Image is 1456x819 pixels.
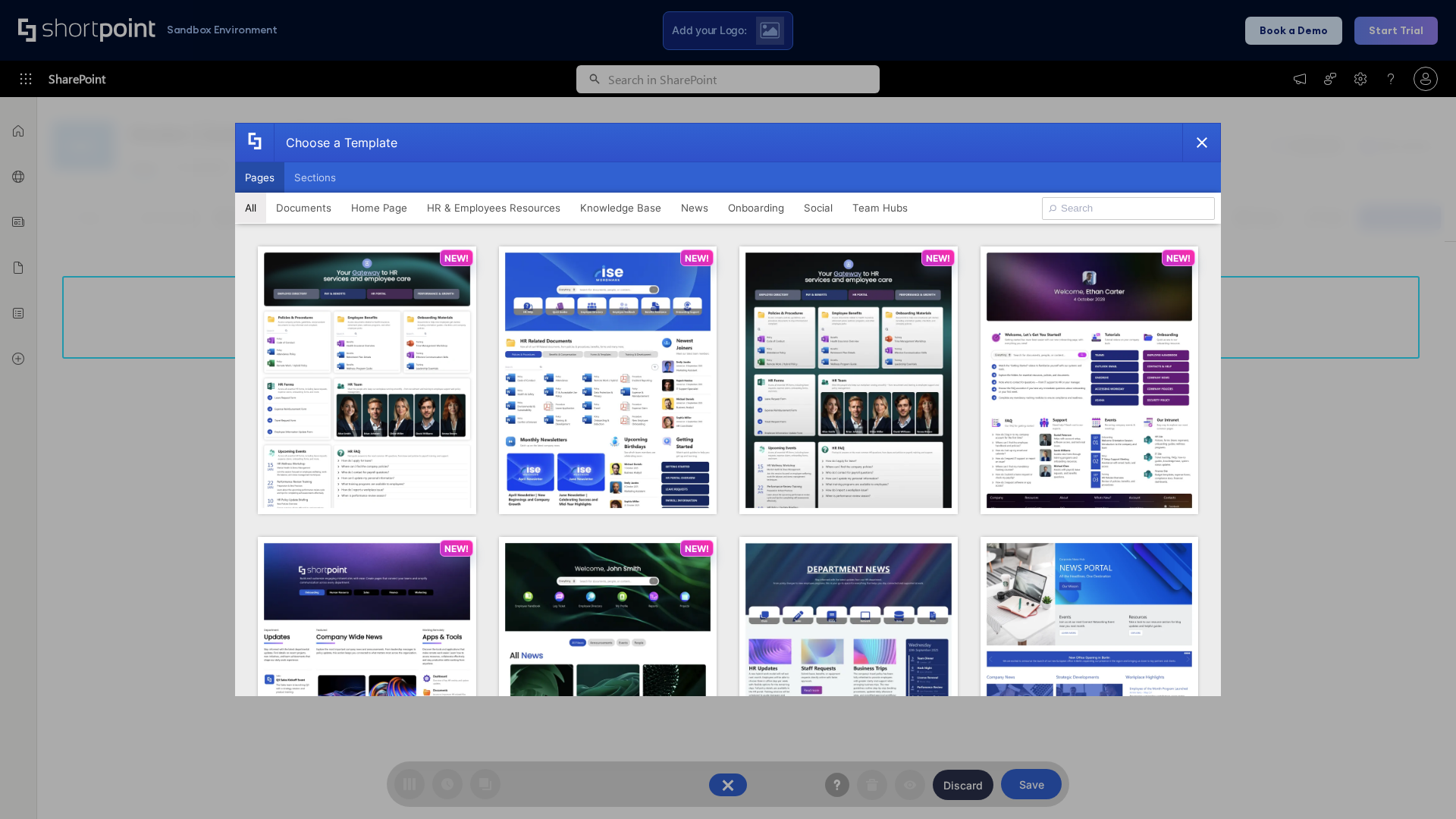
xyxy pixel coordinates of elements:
button: Documents [266,193,341,223]
button: HR & Employees Resources [417,193,570,223]
p: NEW! [444,543,469,554]
button: Sections [284,162,346,193]
p: NEW! [926,253,950,264]
p: NEW! [1166,253,1191,264]
iframe: Chat Widget [1183,643,1456,819]
button: Onboarding [718,193,794,223]
button: Knowledge Base [570,193,671,223]
button: Pages [235,162,284,193]
input: Search [1042,197,1215,220]
button: News [671,193,718,223]
p: NEW! [685,253,709,264]
button: All [235,193,266,223]
p: NEW! [444,253,469,264]
button: Home Page [341,193,417,223]
button: Team Hubs [843,193,918,223]
div: template selector [235,123,1221,696]
button: Social [794,193,843,223]
p: NEW! [685,543,709,554]
div: Choose a Template [274,124,397,162]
